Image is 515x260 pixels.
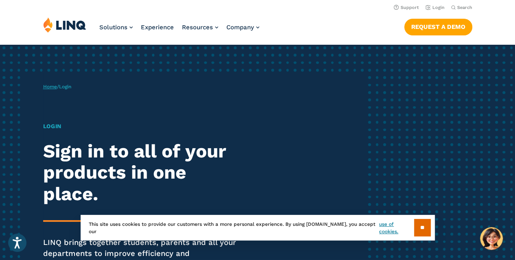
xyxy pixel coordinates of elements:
a: Request a Demo [404,19,472,35]
button: Hello, have a question? Let’s chat. [480,227,503,250]
a: Resources [182,24,218,31]
nav: Primary Navigation [99,17,259,44]
a: Login [425,5,445,10]
a: Solutions [99,24,133,31]
a: Experience [141,24,174,31]
a: use of cookies. [379,221,414,235]
h2: Sign in to all of your products in one place. [43,141,241,205]
nav: Button Navigation [404,17,472,35]
h1: Login [43,122,241,131]
button: Open Search Bar [451,4,472,11]
a: Support [394,5,419,10]
a: Company [226,24,259,31]
img: LINQ | K‑12 Software [43,17,86,33]
span: Login [59,84,71,90]
span: Search [457,5,472,10]
a: Home [43,84,57,90]
span: Solutions [99,24,127,31]
span: Resources [182,24,213,31]
div: This site uses cookies to provide our customers with a more personal experience. By using [DOMAIN... [81,215,435,240]
span: Company [226,24,254,31]
span: / [43,84,71,90]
